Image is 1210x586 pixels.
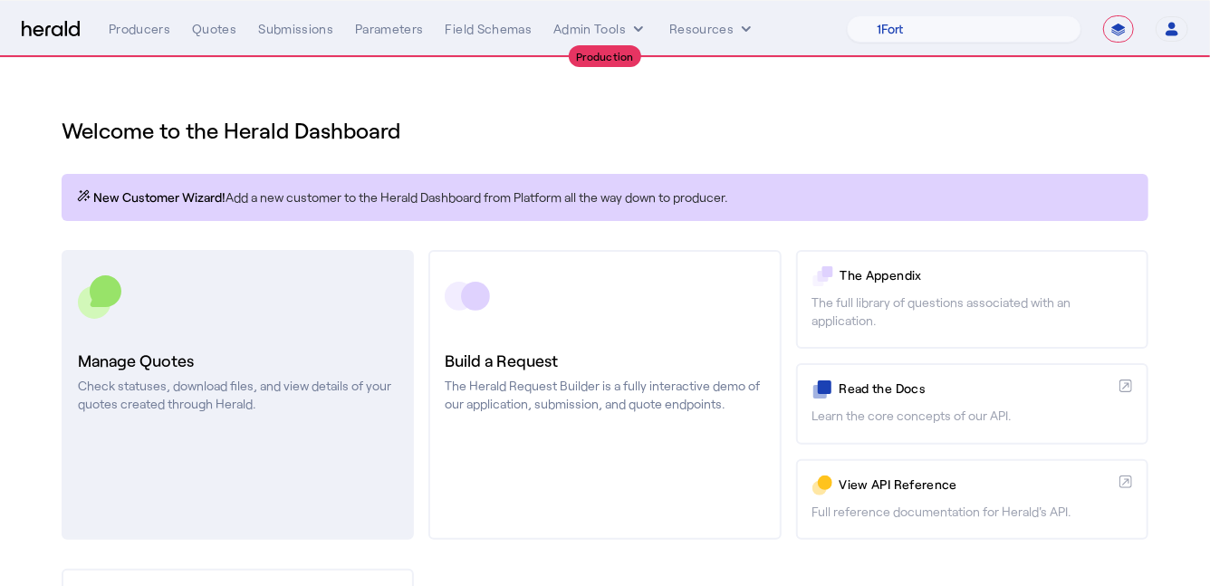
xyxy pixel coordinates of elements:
button: Resources dropdown menu [669,20,755,38]
p: Add a new customer to the Herald Dashboard from Platform all the way down to producer. [76,188,1134,207]
div: Field Schemas [446,20,533,38]
p: Read the Docs [840,379,1112,398]
div: Production [569,45,641,67]
p: View API Reference [840,476,1112,494]
a: Read the DocsLearn the core concepts of our API. [796,363,1148,444]
p: The full library of questions associated with an application. [812,293,1132,330]
a: Build a RequestThe Herald Request Builder is a fully interactive demo of our application, submiss... [428,250,781,540]
span: New Customer Wizard! [93,188,226,207]
p: The Appendix [840,266,1132,284]
a: View API ReferenceFull reference documentation for Herald's API. [796,459,1148,540]
p: Full reference documentation for Herald's API. [812,503,1132,521]
p: Check statuses, download files, and view details of your quotes created through Herald. [78,377,398,413]
h3: Manage Quotes [78,348,398,373]
a: Manage QuotesCheck statuses, download files, and view details of your quotes created through Herald. [62,250,414,540]
div: Submissions [258,20,333,38]
a: The AppendixThe full library of questions associated with an application. [796,250,1148,349]
div: Producers [109,20,170,38]
button: internal dropdown menu [553,20,648,38]
div: Quotes [192,20,236,38]
div: Parameters [355,20,424,38]
p: The Herald Request Builder is a fully interactive demo of our application, submission, and quote ... [445,377,764,413]
h1: Welcome to the Herald Dashboard [62,116,1148,145]
h3: Build a Request [445,348,764,373]
p: Learn the core concepts of our API. [812,407,1132,425]
img: Herald Logo [22,21,80,38]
